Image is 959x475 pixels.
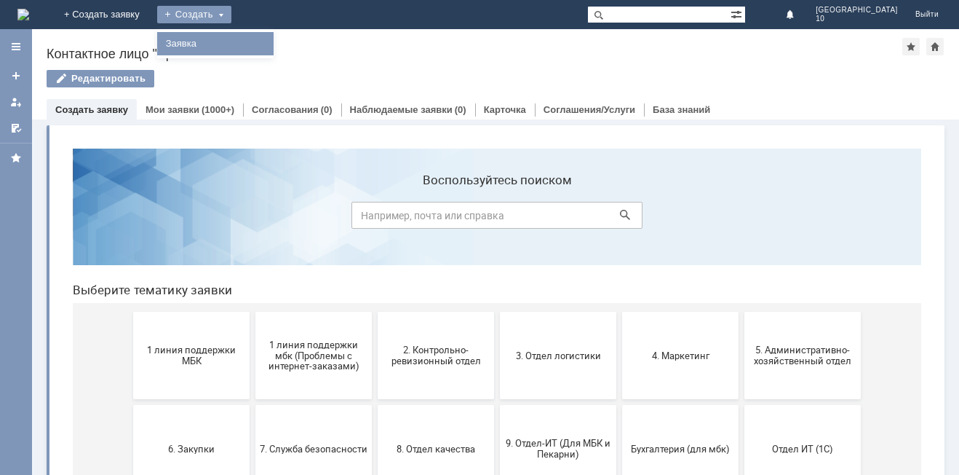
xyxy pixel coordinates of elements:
[4,64,28,87] a: Создать заявку
[194,268,311,356] button: 7. Служба безопасности
[202,104,234,115] div: (1000+)
[565,394,673,416] span: Это соглашение не активно!
[321,208,429,229] span: 2. Контрольно-ревизионный отдел
[199,306,306,317] span: 7. Служба безопасности
[484,104,526,115] a: Карточка
[321,306,429,317] span: 8. Отдел качества
[55,104,128,115] a: Создать заявку
[290,36,581,50] label: Воспользуйтесь поиском
[683,175,800,262] button: 5. Административно-хозяйственный отдел
[76,394,184,416] span: Отдел-ИТ (Битрикс24 и CRM)
[199,399,306,410] span: Отдел-ИТ (Офис)
[455,104,466,115] div: (0)
[439,268,555,356] button: 9. Отдел-ИТ (Для МБК и Пекарни)
[816,6,898,15] span: [GEOGRAPHIC_DATA]
[561,268,677,356] button: Бухгалтерия (для мбк)
[544,104,635,115] a: Соглашения/Услуги
[439,175,555,262] button: 3. Отдел логистики
[17,9,29,20] a: Перейти на домашнюю страницу
[317,268,433,356] button: 8. Отдел качества
[439,361,555,449] button: Франчайзинг
[72,175,188,262] button: 1 линия поддержки МБК
[565,306,673,317] span: Бухгалтерия (для мбк)
[76,306,184,317] span: 6. Закупки
[4,117,28,140] a: Мои согласования
[252,104,319,115] a: Согласования
[683,268,800,356] button: Отдел ИТ (1С)
[561,361,677,449] button: Это соглашение не активно!
[72,268,188,356] button: 6. Закупки
[290,65,581,92] input: Например, почта или справка
[194,175,311,262] button: 1 линия поддержки мбк (Проблемы с интернет-заказами)
[76,208,184,229] span: 1 линия поддержки МБК
[688,306,795,317] span: Отдел ИТ (1С)
[731,7,745,20] span: Расширенный поиск
[561,175,677,262] button: 4. Маркетинг
[443,301,551,323] span: 9. Отдел-ИТ (Для МБК и Пекарни)
[443,399,551,410] span: Франчайзинг
[146,104,199,115] a: Мои заявки
[653,104,710,115] a: База знаний
[926,38,944,55] div: Сделать домашней страницей
[4,90,28,114] a: Мои заявки
[160,35,271,52] a: Заявка
[565,213,673,224] span: 4. Маркетинг
[683,361,800,449] button: [PERSON_NAME]. Услуги ИТ для МБК (оформляет L1)
[350,104,453,115] a: Наблюдаемые заявки
[443,213,551,224] span: 3. Отдел логистики
[199,202,306,235] span: 1 линия поддержки мбк (Проблемы с интернет-заказами)
[194,361,311,449] button: Отдел-ИТ (Офис)
[688,208,795,229] span: 5. Административно-хозяйственный отдел
[72,361,188,449] button: Отдел-ИТ (Битрикс24 и CRM)
[902,38,920,55] div: Добавить в избранное
[17,9,29,20] img: logo
[47,47,902,61] div: Контактное лицо "Брянск 10"
[317,361,433,449] button: Финансовый отдел
[321,104,333,115] div: (0)
[12,146,860,160] header: Выберите тематику заявки
[816,15,898,23] span: 10
[321,399,429,410] span: Финансовый отдел
[157,6,231,23] div: Создать
[688,388,795,421] span: [PERSON_NAME]. Услуги ИТ для МБК (оформляет L1)
[317,175,433,262] button: 2. Контрольно-ревизионный отдел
